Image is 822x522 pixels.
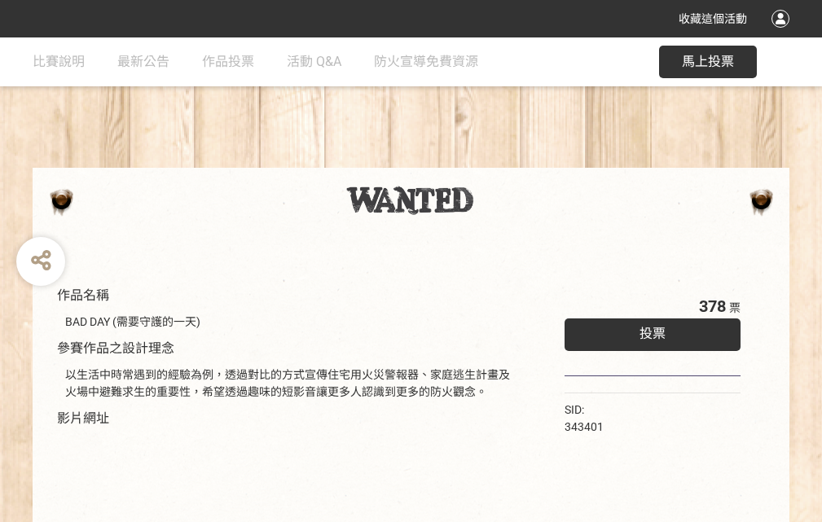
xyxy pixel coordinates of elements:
a: 活動 Q&A [287,37,341,86]
iframe: Facebook Share [608,401,689,418]
button: 馬上投票 [659,46,757,78]
a: 作品投票 [202,37,254,86]
span: 馬上投票 [682,54,734,69]
span: 投票 [640,326,666,341]
span: 作品名稱 [57,287,109,303]
span: 票 [729,301,741,314]
a: 防火宣導免費資源 [374,37,478,86]
span: 參賽作品之設計理念 [57,340,174,356]
span: SID: 343401 [565,403,604,433]
span: 防火宣導免費資源 [374,54,478,69]
a: 比賽說明 [33,37,85,86]
div: 以生活中時常遇到的經驗為例，透過對比的方式宣傳住宅用火災警報器、家庭逃生計畫及火場中避難求生的重要性，希望透過趣味的短影音讓更多人認識到更多的防火觀念。 [65,366,516,401]
div: BAD DAY (需要守護的一天) [65,314,516,331]
a: 最新公告 [117,37,169,86]
span: 最新公告 [117,54,169,69]
span: 收藏這個活動 [679,12,747,25]
span: 活動 Q&A [287,54,341,69]
span: 378 [699,296,726,316]
span: 影片網址 [57,410,109,426]
span: 作品投票 [202,54,254,69]
span: 比賽說明 [33,54,85,69]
